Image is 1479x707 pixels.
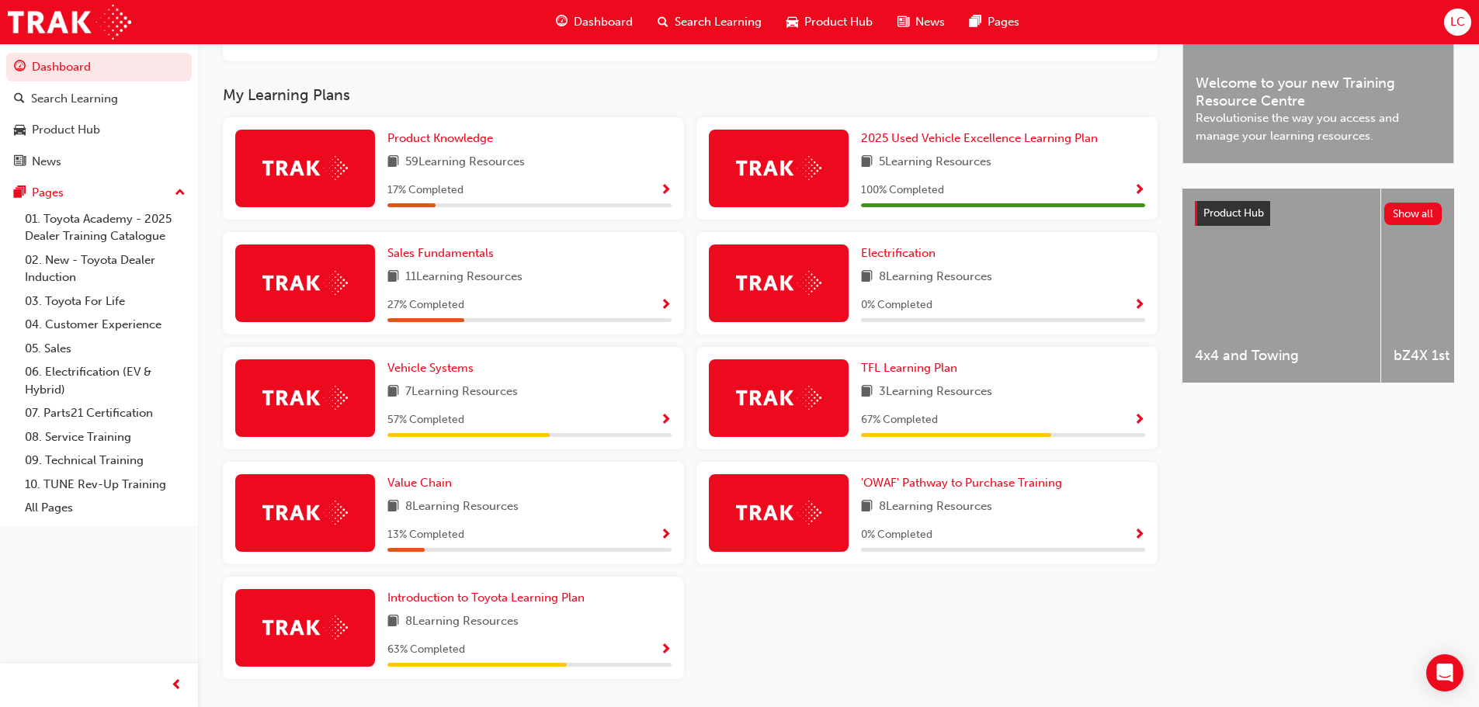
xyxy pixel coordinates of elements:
[32,121,100,139] div: Product Hub
[1450,13,1465,31] span: LC
[957,6,1032,38] a: pages-iconPages
[970,12,981,32] span: pages-icon
[1444,9,1471,36] button: LC
[14,155,26,169] span: news-icon
[387,296,464,314] span: 27 % Completed
[861,153,873,172] span: book-icon
[1426,654,1463,691] div: Open Intercom Messenger
[915,13,945,31] span: News
[223,86,1158,104] h3: My Learning Plans
[660,299,672,313] span: Show Progress
[736,271,821,295] img: Trak
[804,13,873,31] span: Product Hub
[387,182,463,199] span: 17 % Completed
[879,383,992,402] span: 3 Learning Resources
[660,296,672,315] button: Show Progress
[262,501,348,525] img: Trak
[1195,347,1368,365] span: 4x4 and Towing
[6,147,192,176] a: News
[736,501,821,525] img: Trak
[1384,203,1443,225] button: Show all
[1134,525,1145,545] button: Show Progress
[262,156,348,180] img: Trak
[660,414,672,428] span: Show Progress
[861,411,938,429] span: 67 % Completed
[1203,206,1264,220] span: Product Hub
[861,268,873,287] span: book-icon
[1195,201,1442,226] a: Product HubShow all
[861,526,932,544] span: 0 % Completed
[19,425,192,449] a: 08. Service Training
[6,116,192,144] a: Product Hub
[6,53,192,81] a: Dashboard
[879,497,992,517] span: 8 Learning Resources
[6,178,192,207] button: Pages
[14,186,26,200] span: pages-icon
[1182,189,1380,383] a: 4x4 and Towing
[405,383,518,402] span: 7 Learning Resources
[387,268,399,287] span: book-icon
[1196,109,1441,144] span: Revolutionise the way you access and manage your learning resources.
[861,182,944,199] span: 100 % Completed
[543,6,645,38] a: guage-iconDashboard
[660,529,672,542] span: Show Progress
[660,643,672,657] span: Show Progress
[175,183,186,203] span: up-icon
[1134,411,1145,430] button: Show Progress
[405,497,519,517] span: 8 Learning Resources
[861,474,1068,492] a: 'OWAF' Pathway to Purchase Training
[675,13,762,31] span: Search Learning
[660,411,672,430] button: Show Progress
[19,313,192,337] a: 04. Customer Experience
[262,386,348,410] img: Trak
[1134,414,1145,428] span: Show Progress
[861,296,932,314] span: 0 % Completed
[387,476,452,490] span: Value Chain
[879,268,992,287] span: 8 Learning Resources
[387,130,499,147] a: Product Knowledge
[861,131,1098,145] span: 2025 Used Vehicle Excellence Learning Plan
[774,6,885,38] a: car-iconProduct Hub
[19,496,192,520] a: All Pages
[14,123,26,137] span: car-icon
[861,130,1104,147] a: 2025 Used Vehicle Excellence Learning Plan
[861,497,873,517] span: book-icon
[387,411,464,429] span: 57 % Completed
[387,359,480,377] a: Vehicle Systems
[8,5,131,40] img: Trak
[861,359,963,377] a: TFL Learning Plan
[387,612,399,632] span: book-icon
[19,337,192,361] a: 05. Sales
[19,449,192,473] a: 09. Technical Training
[861,361,957,375] span: TFL Learning Plan
[405,268,523,287] span: 11 Learning Resources
[387,641,465,659] span: 63 % Completed
[861,244,942,262] a: Electrification
[14,92,25,106] span: search-icon
[387,246,494,260] span: Sales Fundamentals
[786,12,798,32] span: car-icon
[387,131,493,145] span: Product Knowledge
[171,676,182,695] span: prev-icon
[1134,181,1145,200] button: Show Progress
[660,640,672,660] button: Show Progress
[387,361,474,375] span: Vehicle Systems
[879,153,991,172] span: 5 Learning Resources
[405,153,525,172] span: 59 Learning Resources
[387,244,500,262] a: Sales Fundamentals
[1196,75,1441,109] span: Welcome to your new Training Resource Centre
[736,386,821,410] img: Trak
[19,207,192,248] a: 01. Toyota Academy - 2025 Dealer Training Catalogue
[574,13,633,31] span: Dashboard
[1134,299,1145,313] span: Show Progress
[387,497,399,517] span: book-icon
[6,85,192,113] a: Search Learning
[861,246,936,260] span: Electrification
[861,383,873,402] span: book-icon
[31,90,118,108] div: Search Learning
[387,591,585,605] span: Introduction to Toyota Learning Plan
[19,289,192,314] a: 03. Toyota For Life
[1134,529,1145,542] span: Show Progress
[19,473,192,497] a: 10. TUNE Rev-Up Training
